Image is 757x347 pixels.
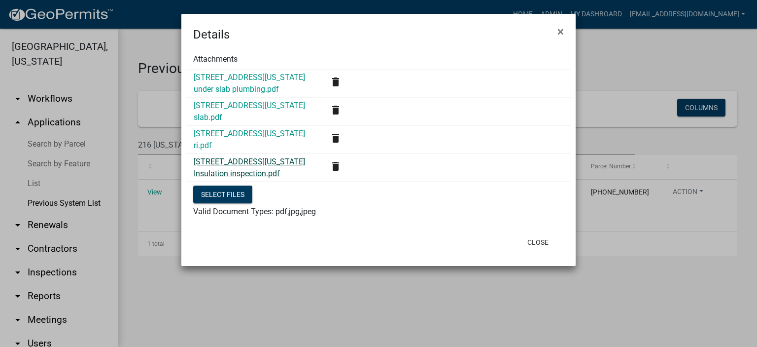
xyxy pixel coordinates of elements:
span: Valid Document Types: pdf,jpg,jpeg [193,207,316,216]
i: delete [330,160,342,172]
button: delete [322,100,349,122]
i: delete [330,132,342,144]
button: delete [322,128,349,151]
button: delete [322,72,349,94]
button: Select files [193,186,252,203]
a: [STREET_ADDRESS][US_STATE] slab.pdf [194,101,305,122]
a: [STREET_ADDRESS][US_STATE] under slab plumbing.pdf [194,73,305,94]
button: Close [550,18,572,45]
button: delete [322,156,349,179]
span: Attachments [193,54,238,64]
i: delete [330,104,342,116]
a: [STREET_ADDRESS][US_STATE] Insulation inspection.pdf [194,157,305,178]
span: × [557,25,564,39]
button: Close [519,233,556,251]
h4: Details [193,26,230,43]
i: delete [330,76,342,88]
a: [STREET_ADDRESS][US_STATE] ri.pdf [194,129,305,150]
